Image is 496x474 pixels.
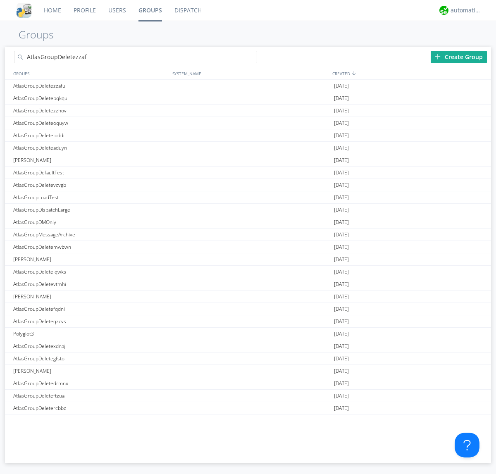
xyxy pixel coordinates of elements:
img: plus.svg [435,54,441,60]
div: AtlasGroupDeletepqkqu [11,92,170,104]
img: d2d01cd9b4174d08988066c6d424eccd [439,6,448,15]
span: [DATE] [334,191,349,204]
div: AtlasGroupDeletelqwks [11,266,170,278]
span: [DATE] [334,241,349,253]
span: [DATE] [334,414,349,427]
div: AtlasGroupDMOnly [11,216,170,228]
div: AtlasGroupDeletefqdni [11,303,170,315]
span: [DATE] [334,179,349,191]
a: AtlasGroupDeletezzafu[DATE] [5,80,491,92]
span: [DATE] [334,167,349,179]
a: AtlasGroupLoadTest[DATE] [5,191,491,204]
a: AtlasGroupDeletelqwks[DATE] [5,266,491,278]
span: [DATE] [334,266,349,278]
span: [DATE] [334,204,349,216]
a: AtlasGroupDeletefqdni[DATE] [5,303,491,315]
a: AtlasGroupDeletezzhov[DATE] [5,105,491,117]
a: [PERSON_NAME][DATE] [5,291,491,303]
div: AtlasGroupLoadTest [11,191,170,203]
span: [DATE] [334,402,349,414]
div: AtlasGroupDispatchLarge [11,204,170,216]
div: [PERSON_NAME] [11,365,170,377]
div: AtlasGroupDeletegfsto [11,353,170,364]
span: [DATE] [334,105,349,117]
div: Polyglot3 [11,328,170,340]
span: [DATE] [334,390,349,402]
span: [DATE] [334,315,349,328]
a: AtlasGroupDeletepqkqu[DATE] [5,92,491,105]
span: [DATE] [334,328,349,340]
a: AtlasGroupDeletegfsto[DATE] [5,353,491,365]
a: [PERSON_NAME][DATE] [5,365,491,377]
img: cddb5a64eb264b2086981ab96f4c1ba7 [17,3,31,18]
a: AtlasGroupDMOnly[DATE] [5,216,491,229]
a: AtlasGroupDeleteloddi[DATE] [5,129,491,142]
a: AtlasGroupDeletexdnaj[DATE] [5,340,491,353]
span: [DATE] [334,142,349,154]
a: AtlasGroupDefaultTest[DATE] [5,167,491,179]
input: Search groups [14,51,257,63]
a: [PERSON_NAME][DATE] [5,253,491,266]
div: AtlasGroupMessageArchive [11,229,170,241]
div: AtlasGroupDeletercbbz [11,402,170,414]
span: [DATE] [334,229,349,241]
div: AtlasGroupDeletevtmhi [11,278,170,290]
a: AtlasGroupDeletemwbwn[DATE] [5,241,491,253]
span: [DATE] [334,278,349,291]
div: AtlasGroupDeletexdnaj [11,340,170,352]
span: [DATE] [334,154,349,167]
a: Polyglot3[DATE] [5,328,491,340]
div: AtlasGroupDeletehlpaj [11,414,170,426]
a: [PERSON_NAME][DATE] [5,154,491,167]
span: [DATE] [334,129,349,142]
div: AtlasGroupDeletedrmnx [11,377,170,389]
a: AtlasGroupDeleteoquyw[DATE] [5,117,491,129]
a: AtlasGroupDeleteftzua[DATE] [5,390,491,402]
div: AtlasGroupDeletemwbwn [11,241,170,253]
span: [DATE] [334,253,349,266]
span: [DATE] [334,216,349,229]
span: [DATE] [334,340,349,353]
div: CREATED [330,67,491,79]
span: [DATE] [334,291,349,303]
div: AtlasGroupDeleteaduyn [11,142,170,154]
span: [DATE] [334,303,349,315]
div: AtlasGroupDeleteqzcvs [11,315,170,327]
a: AtlasGroupDeletehlpaj[DATE] [5,414,491,427]
iframe: Toggle Customer Support [455,433,479,457]
a: AtlasGroupMessageArchive[DATE] [5,229,491,241]
div: AtlasGroupDeleteloddi [11,129,170,141]
span: [DATE] [334,80,349,92]
a: AtlasGroupDeleteaduyn[DATE] [5,142,491,154]
div: Create Group [431,51,487,63]
span: [DATE] [334,365,349,377]
a: AtlasGroupDeletevcvgb[DATE] [5,179,491,191]
a: AtlasGroupDeleteqzcvs[DATE] [5,315,491,328]
a: AtlasGroupDispatchLarge[DATE] [5,204,491,216]
span: [DATE] [334,92,349,105]
span: [DATE] [334,353,349,365]
span: [DATE] [334,377,349,390]
div: [PERSON_NAME] [11,154,170,166]
div: AtlasGroupDeletezzhov [11,105,170,117]
a: AtlasGroupDeletercbbz[DATE] [5,402,491,414]
span: [DATE] [334,117,349,129]
div: AtlasGroupDefaultTest [11,167,170,179]
a: AtlasGroupDeletedrmnx[DATE] [5,377,491,390]
div: [PERSON_NAME] [11,291,170,303]
div: GROUPS [11,67,168,79]
div: automation+atlas [451,6,482,14]
div: [PERSON_NAME] [11,253,170,265]
div: AtlasGroupDeleteoquyw [11,117,170,129]
div: SYSTEM_NAME [170,67,330,79]
div: AtlasGroupDeleteftzua [11,390,170,402]
div: AtlasGroupDeletezzafu [11,80,170,92]
div: AtlasGroupDeletevcvgb [11,179,170,191]
a: AtlasGroupDeletevtmhi[DATE] [5,278,491,291]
